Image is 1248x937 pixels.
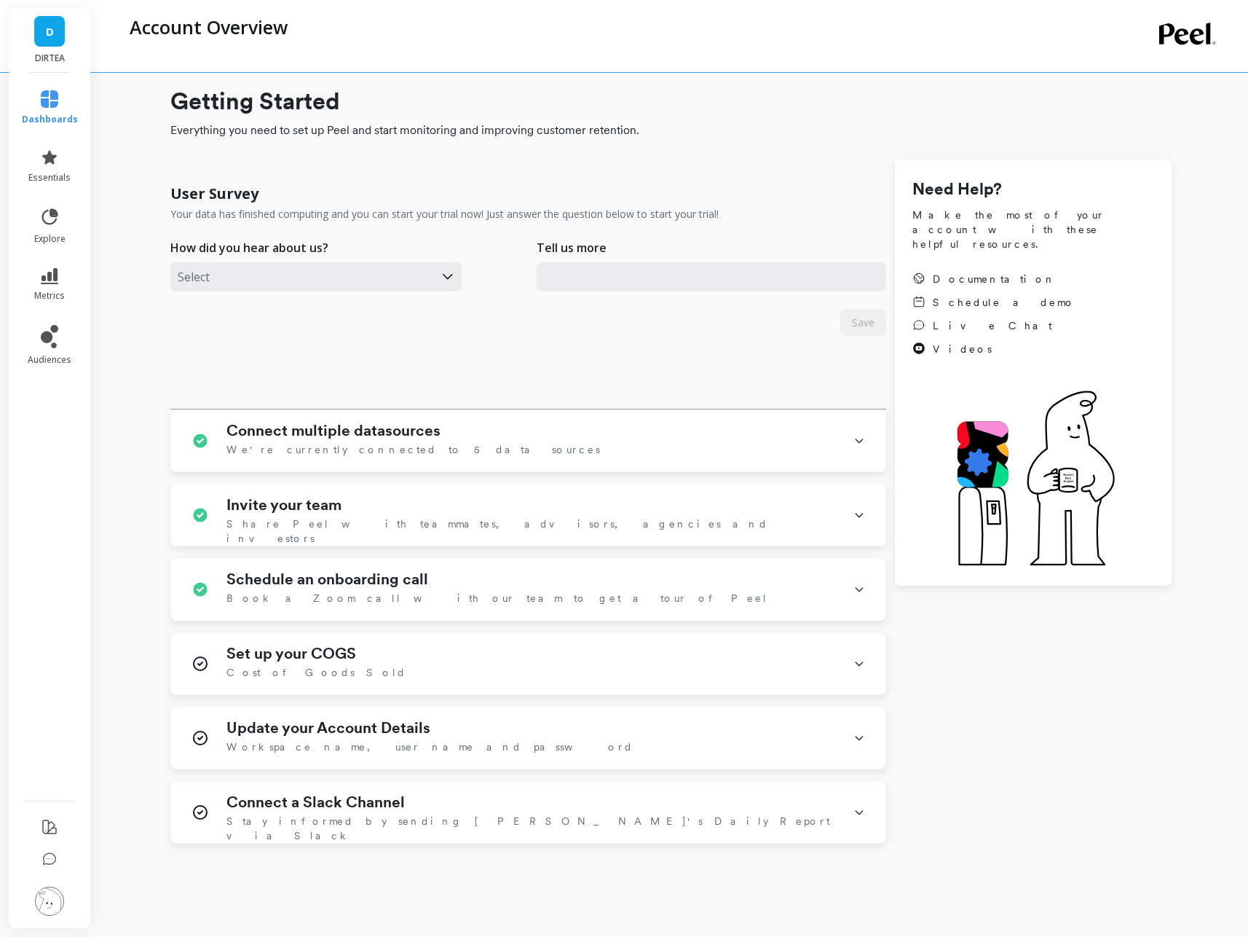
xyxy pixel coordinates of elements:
h1: Schedule an onboarding call [226,571,428,588]
h1: Need Help? [912,177,1154,202]
span: Videos [933,342,992,356]
span: explore [34,233,66,245]
span: Schedule a demo [933,295,1075,310]
span: essentials [28,172,71,184]
h1: Update your Account Details [226,719,430,737]
p: How did you hear about us? [170,239,328,256]
span: Make the most of your account with these helpful resources. [912,208,1154,251]
span: dashboards [22,114,78,125]
h1: Invite your team [226,496,341,514]
span: We're currently connected to 5 data sources [226,442,600,457]
h1: Connect multiple datasources [226,422,441,439]
img: profile picture [35,887,64,916]
span: audiences [28,354,71,366]
span: Book a Zoom call with our team to get a tour of Peel [226,591,768,605]
h1: User Survey [170,184,258,204]
h1: Set up your COGS [226,645,356,662]
span: Cost of Goods Sold [226,665,406,680]
span: Workspace name, user name and password [226,740,633,754]
span: Stay informed by sending [PERSON_NAME]'s Daily Report via Slack [226,814,836,843]
span: D [46,23,54,40]
h1: Getting Started [170,84,1172,119]
p: Tell us more [537,239,607,256]
span: Documentation [933,272,1057,286]
span: Share Peel with teammates, advisors, agencies and investors [226,517,836,546]
a: Schedule a demo [912,295,1075,310]
p: DIRTEA [23,52,76,64]
h1: Connect a Slack Channel [226,793,405,811]
p: Your data has finished computing and you can start your trial now! Just answer the question below... [170,207,719,221]
span: metrics [34,290,65,302]
span: Everything you need to set up Peel and start monitoring and improving customer retention. [170,122,1172,139]
a: Videos [912,342,1075,356]
span: Live Chat [933,318,1052,333]
a: Documentation [912,272,1075,286]
p: Account Overview [130,15,288,39]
